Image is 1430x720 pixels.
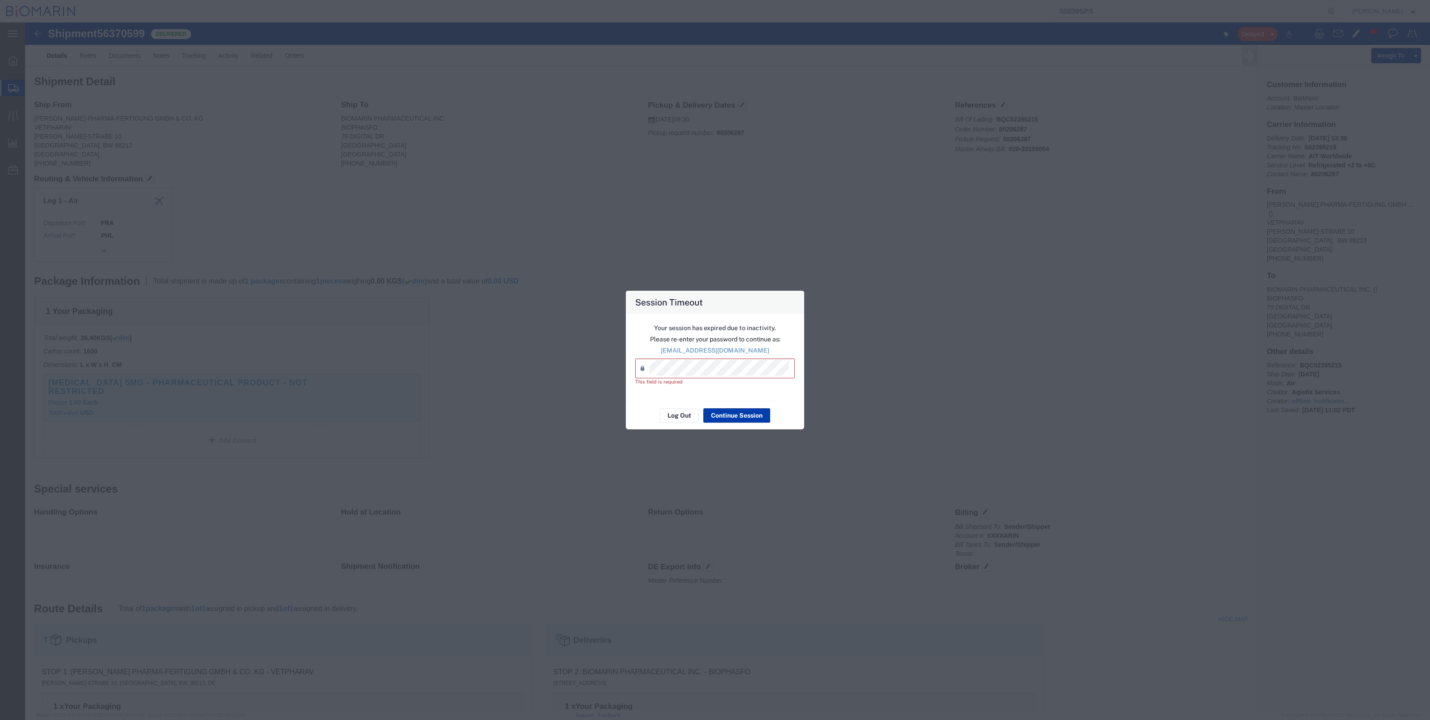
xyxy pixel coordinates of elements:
button: Continue Session [703,408,770,423]
p: [EMAIL_ADDRESS][DOMAIN_NAME] [635,346,795,355]
p: Please re-enter your password to continue as: [635,335,795,344]
button: Log Out [660,408,699,423]
h4: Session Timeout [635,296,703,309]
div: This field is required [635,378,795,386]
p: Your session has expired due to inactivity. [635,323,795,333]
